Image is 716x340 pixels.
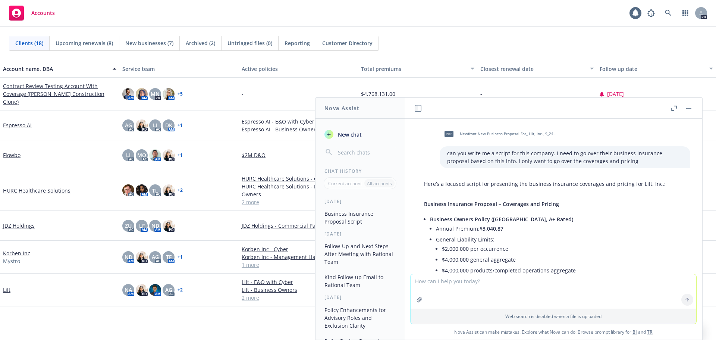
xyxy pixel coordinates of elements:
div: Closest renewal date [480,65,585,73]
div: [DATE] [315,231,405,237]
span: Reporting [285,39,310,47]
img: photo [149,149,161,161]
div: Chat History [315,168,405,174]
div: Active policies [242,65,355,73]
a: Switch app [678,6,693,21]
button: New chat [321,128,399,141]
span: TF [166,253,172,261]
a: + 2 [178,188,183,193]
button: Policy Enhancements for Advisory Roles and Exclusion Clarity [321,304,399,332]
a: TR [647,329,653,335]
img: photo [163,88,175,100]
span: ND [125,253,132,261]
a: JDZ Holdings [3,222,35,230]
a: JDZ Holdings - Commercial Package [242,222,355,230]
button: Service team [119,60,239,78]
span: DK [165,121,172,129]
span: MN [151,90,160,98]
p: All accounts [367,180,392,187]
img: photo [163,149,175,161]
a: + 1 [178,255,183,259]
button: Total premiums [358,60,477,78]
span: Customer Directory [322,39,373,47]
a: 2 more [242,294,355,302]
span: Business Insurance Proposal – Coverages and Pricing [424,200,559,208]
img: photo [149,284,161,296]
span: AG [165,286,172,294]
a: + 1 [178,153,183,157]
img: photo [136,251,148,263]
a: Lilt - E&O with Cyber [242,278,355,286]
a: Korben Inc - Cyber [242,245,355,253]
li: Annual Premium: [436,223,683,234]
li: $2,000,000 per occurrence [442,243,683,254]
span: pdf [445,131,453,137]
a: Search [661,6,676,21]
a: + 2 [178,288,183,292]
a: 2 more [242,198,355,206]
img: photo [136,88,148,100]
a: $2M D&O [242,151,355,159]
a: Report a Bug [644,6,659,21]
a: Espresso AI - E&O with Cyber [242,118,355,125]
span: Upcoming renewals (8) [56,39,113,47]
span: Business Owners Policy ([GEOGRAPHIC_DATA], A+ Rated) [430,216,573,223]
img: photo [136,284,148,296]
li: General Liability Limits: [436,234,683,321]
div: Total premiums [361,65,466,73]
span: TL [152,187,158,194]
span: $3,040.87 [480,225,503,232]
span: Archived (2) [186,39,215,47]
a: HURC Healthcare Solutions - Business Owners [242,183,355,198]
button: Kind Follow-up Email to Rational Team [321,271,399,291]
button: Closest renewal date [477,60,597,78]
span: Untriaged files (0) [227,39,272,47]
span: LI [126,151,131,159]
a: + 5 [178,92,183,96]
a: Lilt - Business Owners [242,286,355,294]
span: - [242,90,244,98]
a: Korben Inc [3,249,30,257]
li: $4,000,000 general aggregate [442,254,683,265]
a: Lilt [3,286,10,294]
span: ZU [125,222,132,230]
a: Espresso AI [3,121,32,129]
span: Nova Assist can make mistakes. Explore what Nova can do: Browse prompt library for and [408,324,699,340]
a: + 1 [178,123,183,128]
li: $4,000,000 products/completed operations aggregate [442,265,683,276]
div: Account name, DBA [3,65,108,73]
a: BI [632,329,637,335]
span: NA [125,286,132,294]
a: HURC Healthcare Solutions [3,187,70,194]
span: New businesses (7) [125,39,173,47]
img: photo [163,184,175,196]
span: MQ [137,151,146,159]
input: Search chats [336,147,396,157]
span: AG [125,121,132,129]
span: Accounts [31,10,55,16]
span: Mystro [3,257,20,265]
a: Contract Review Testing Account With Coverage ([PERSON_NAME] Construction Clone) [3,82,116,106]
span: $4,768,131.00 [361,90,395,98]
div: [DATE] [315,198,405,205]
span: [DATE] [607,90,624,98]
span: LI [153,121,157,129]
a: Flowbo [3,151,21,159]
a: Korben Inc - Management Liability [242,253,355,261]
span: New chat [336,131,362,138]
span: AG [152,253,159,261]
img: photo [136,184,148,196]
button: Active policies [239,60,358,78]
div: Follow up date [600,65,705,73]
span: - [480,90,482,98]
div: [DATE] [315,294,405,300]
p: Here’s a focused script for presenting the business insurance coverages and pricing for Lilt, Inc.: [424,180,683,188]
div: Service team [122,65,236,73]
button: Follow up date [597,60,716,78]
div: pdfNewfront New Business Proposal For_ Lilt, Inc., 9_24_25-26, BOP, UMB, FPKG, Tech E&O_Cyber, D&... [440,125,559,143]
button: Follow-Up and Next Steps After Meeting with Rational Team [321,240,399,268]
span: Newfront New Business Proposal For_ Lilt, Inc., 9_24_25-26, BOP, UMB, FPKG, Tech E&O_Cyber, D&O (... [460,131,558,136]
button: Business Insurance Proposal Script [321,208,399,228]
h1: Nova Assist [324,104,359,112]
span: ND [151,222,159,230]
